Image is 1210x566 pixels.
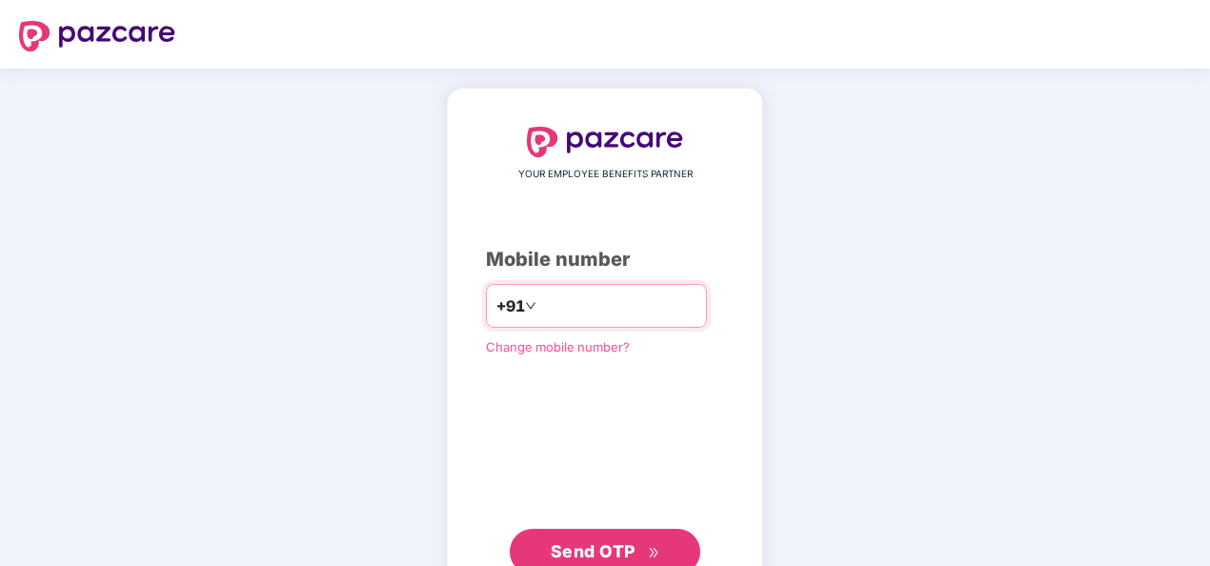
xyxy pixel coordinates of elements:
span: double-right [648,547,660,559]
span: +91 [496,294,525,318]
div: Mobile number [486,245,724,274]
span: down [525,300,536,312]
span: YOUR EMPLOYEE BENEFITS PARTNER [518,167,693,182]
span: Send OTP [551,541,635,561]
a: Change mobile number? [486,339,630,354]
img: logo [527,127,683,157]
img: logo [19,21,175,51]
